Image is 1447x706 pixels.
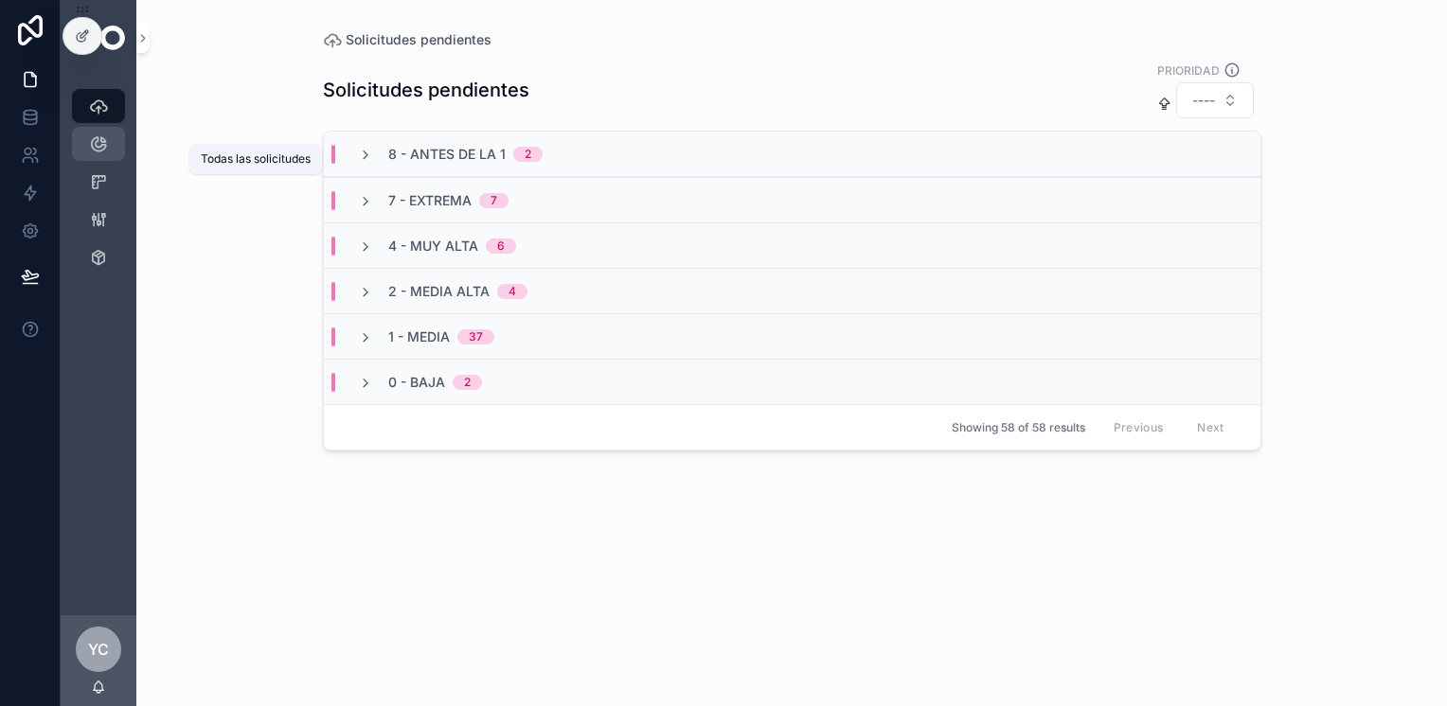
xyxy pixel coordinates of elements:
[388,327,450,346] span: 1 - Media
[1157,62,1220,79] label: PRIORIDAD
[388,145,506,164] span: 8 - Antes de la 1
[464,375,471,390] div: 2
[323,77,529,103] h1: Solicitudes pendientes
[1192,91,1215,110] span: ----
[469,329,483,344] div: 37
[201,151,311,167] div: Todas las solicitudes
[388,191,472,210] span: 7 - Extrema
[497,238,505,254] div: 6
[346,30,491,49] span: Solicitudes pendientes
[388,237,478,256] span: 4 - Muy Alta
[88,638,109,661] span: YC
[323,30,491,49] a: Solicitudes pendientes
[61,76,136,615] div: scrollable content
[491,193,497,208] div: 7
[1176,82,1254,118] button: Select Button
[388,282,490,301] span: 2 - Media Alta
[509,284,516,299] div: 4
[952,420,1085,435] span: Showing 58 of 58 results
[388,373,445,392] span: 0 - Baja
[525,147,531,162] div: 2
